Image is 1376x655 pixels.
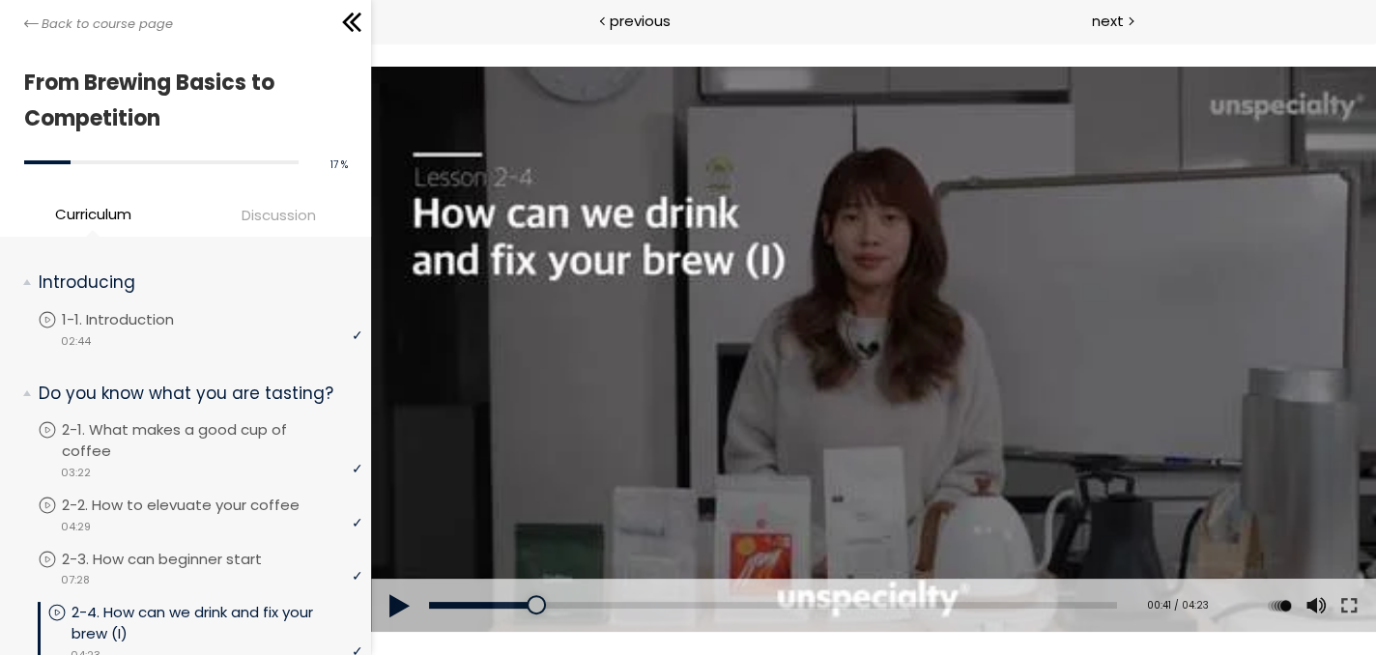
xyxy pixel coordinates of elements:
span: next [1092,10,1124,32]
span: 03:22 [61,465,91,481]
span: Back to course page [42,14,173,34]
span: Curriculum [55,203,131,225]
p: 2-2. How to elevuate your coffee [62,495,338,516]
p: 2-3. How can beginner start [62,549,301,570]
button: Volume [929,536,958,590]
span: 07:28 [61,572,90,588]
p: Do you know what you are tasting? [39,382,347,406]
span: Discussion [242,204,316,226]
p: 2-1. What makes a good cup of coffee [62,419,361,462]
span: 02:44 [61,333,91,350]
p: 2-4. How can we drink and fix your brew (I) [72,602,361,644]
div: 00:41 / 04:23 [763,555,838,571]
span: 04:29 [61,519,91,535]
button: Play back rate [894,536,923,590]
span: 17 % [330,157,347,172]
span: previous [610,10,671,32]
div: Change playback rate [891,536,926,590]
a: Back to course page [24,14,173,34]
p: Introducing [39,271,347,295]
h1: From Brewing Basics to Competition [24,65,337,137]
p: 1-1. Introduction [62,309,213,330]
